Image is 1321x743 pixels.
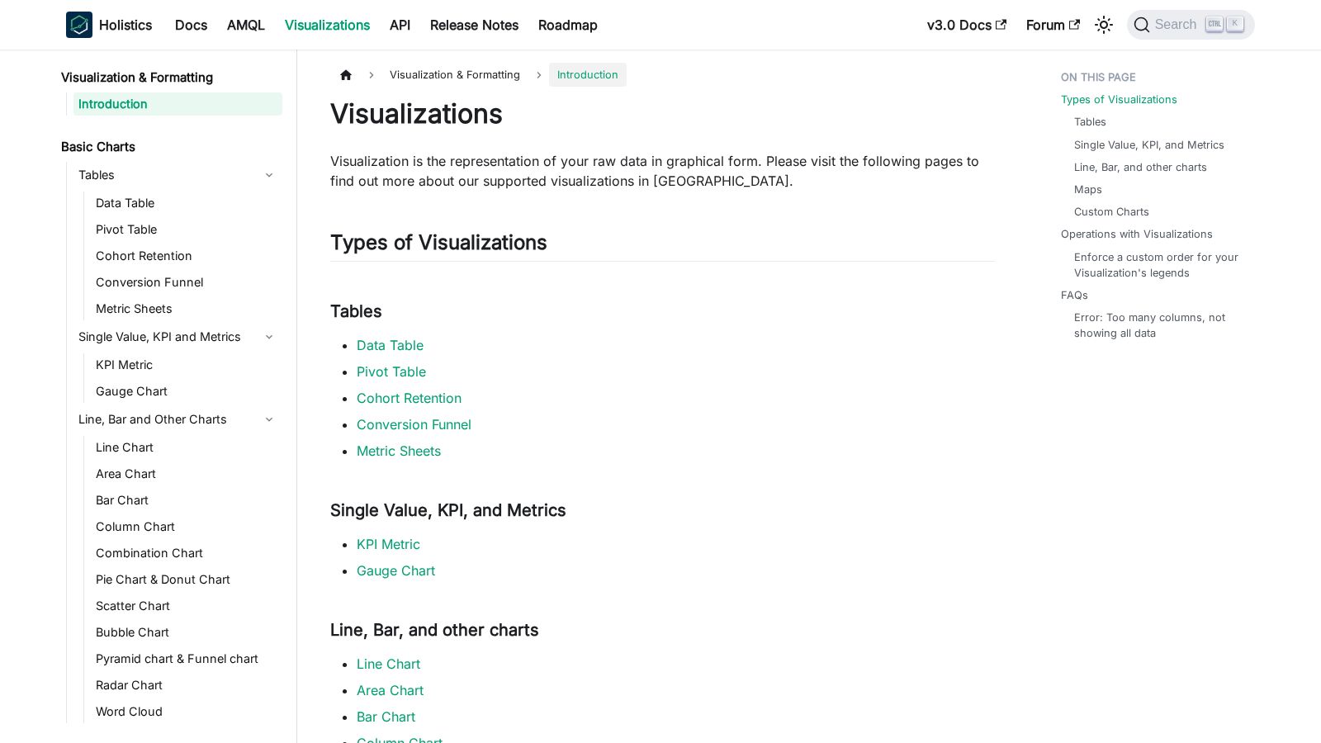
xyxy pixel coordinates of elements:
[91,192,282,215] a: Data Table
[1150,17,1207,32] span: Search
[91,271,282,294] a: Conversion Funnel
[330,620,995,641] h3: Line, Bar, and other charts
[330,151,995,191] p: Visualization is the representation of your raw data in graphical form. Please visit the followin...
[357,536,420,552] a: KPI Metric
[1016,12,1090,38] a: Forum
[1074,310,1238,341] a: Error: Too many columns, not showing all data
[66,12,152,38] a: HolisticsHolistics
[1091,12,1117,38] button: Switch between dark and light mode (currently light mode)
[1074,114,1106,130] a: Tables
[1127,10,1255,40] button: Search (Ctrl+K)
[381,63,528,87] span: Visualization & Formatting
[1061,287,1088,303] a: FAQs
[330,230,995,262] h2: Types of Visualizations
[91,647,282,670] a: Pyramid chart & Funnel chart
[1061,226,1213,242] a: Operations with Visualizations
[1074,204,1149,220] a: Custom Charts
[91,297,282,320] a: Metric Sheets
[91,489,282,512] a: Bar Chart
[357,390,462,406] a: Cohort Retention
[1074,249,1238,281] a: Enforce a custom order for your Visualization's legends
[357,416,471,433] a: Conversion Funnel
[66,12,92,38] img: Holistics
[330,301,995,322] h3: Tables
[330,63,995,87] nav: Breadcrumbs
[528,12,608,38] a: Roadmap
[330,63,362,87] a: Home page
[1061,92,1177,107] a: Types of Visualizations
[1074,137,1224,153] a: Single Value, KPI, and Metrics
[1074,182,1102,197] a: Maps
[357,363,426,380] a: Pivot Table
[73,324,282,350] a: Single Value, KPI and Metrics
[91,700,282,723] a: Word Cloud
[91,380,282,403] a: Gauge Chart
[91,515,282,538] a: Column Chart
[217,12,275,38] a: AMQL
[91,353,282,376] a: KPI Metric
[380,12,420,38] a: API
[91,542,282,565] a: Combination Chart
[91,462,282,485] a: Area Chart
[549,63,627,87] span: Introduction
[91,594,282,618] a: Scatter Chart
[1074,159,1207,175] a: Line, Bar, and other charts
[56,135,282,159] a: Basic Charts
[357,682,424,698] a: Area Chart
[91,674,282,697] a: Radar Chart
[73,92,282,116] a: Introduction
[917,12,1016,38] a: v3.0 Docs
[91,621,282,644] a: Bubble Chart
[165,12,217,38] a: Docs
[357,337,424,353] a: Data Table
[330,97,995,130] h1: Visualizations
[91,244,282,267] a: Cohort Retention
[1227,17,1243,31] kbd: K
[357,562,435,579] a: Gauge Chart
[50,50,297,743] nav: Docs sidebar
[420,12,528,38] a: Release Notes
[73,162,282,188] a: Tables
[99,15,152,35] b: Holistics
[91,436,282,459] a: Line Chart
[357,442,441,459] a: Metric Sheets
[73,406,282,433] a: Line, Bar and Other Charts
[275,12,380,38] a: Visualizations
[91,568,282,591] a: Pie Chart & Donut Chart
[91,218,282,241] a: Pivot Table
[357,708,415,725] a: Bar Chart
[357,655,420,672] a: Line Chart
[56,66,282,89] a: Visualization & Formatting
[330,500,995,521] h3: Single Value, KPI, and Metrics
